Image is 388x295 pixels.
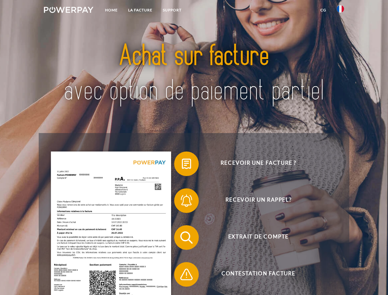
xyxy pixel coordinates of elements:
[179,193,194,208] img: qb_bell.svg
[183,225,334,250] span: Extrait de compte
[158,5,187,16] a: Support
[174,262,334,287] button: Contestation Facture
[183,188,334,213] span: Recevoir un rappel?
[179,230,194,245] img: qb_search.svg
[174,225,334,250] button: Extrait de compte
[179,267,194,282] img: qb_warning.svg
[174,151,334,176] button: Recevoir une facture ?
[337,5,344,13] img: fr
[174,188,334,213] button: Recevoir un rappel?
[123,5,158,16] a: LA FACTURE
[183,262,334,287] span: Contestation Facture
[183,151,334,176] span: Recevoir une facture ?
[59,29,329,118] img: title-powerpay_fr.svg
[100,5,123,16] a: Home
[44,7,93,13] img: logo-powerpay-white.svg
[315,5,331,16] a: CG
[179,156,194,171] img: qb_bill.svg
